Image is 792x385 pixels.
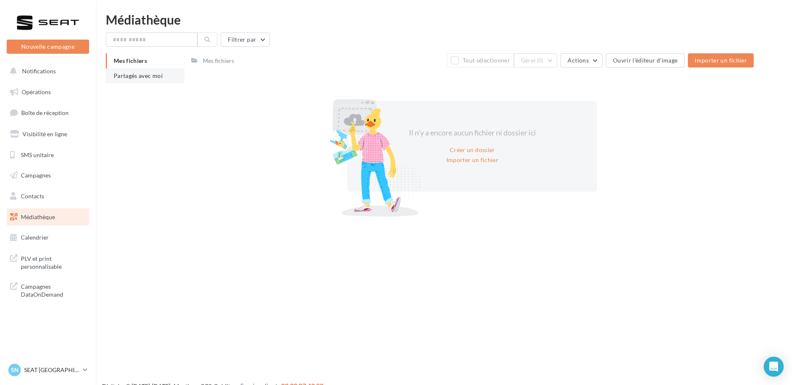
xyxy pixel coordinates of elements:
[106,13,782,26] div: Médiathèque
[688,53,754,67] button: Importer un fichier
[114,72,163,79] span: Partagés avec moi
[21,281,86,299] span: Campagnes DataOnDemand
[24,366,80,374] p: SEAT [GEOGRAPHIC_DATA]
[537,57,544,64] span: (0)
[764,357,784,377] div: Open Intercom Messenger
[5,125,91,143] a: Visibilité en ligne
[5,167,91,184] a: Campagnes
[7,40,89,54] button: Nouvelle campagne
[606,53,685,67] button: Ouvrir l'éditeur d'image
[560,53,602,67] button: Actions
[409,128,536,137] span: Il n'y a encore aucun fichier ni dossier ici
[446,145,498,155] button: Créer un dossier
[21,234,49,241] span: Calendrier
[11,366,19,374] span: SN
[114,57,147,64] span: Mes fichiers
[5,208,91,226] a: Médiathèque
[5,104,91,122] a: Boîte de réception
[5,83,91,101] a: Opérations
[695,57,747,64] span: Importer un fichier
[5,62,87,80] button: Notifications
[21,172,51,179] span: Campagnes
[5,229,91,246] a: Calendrier
[447,53,513,67] button: Tout sélectionner
[21,213,55,220] span: Médiathèque
[221,32,270,47] button: Filtrer par
[22,88,51,95] span: Opérations
[203,57,234,65] div: Mes fichiers
[514,53,558,67] button: Gérer(0)
[22,67,56,75] span: Notifications
[21,253,86,271] span: PLV et print personnalisable
[568,57,588,64] span: Actions
[21,151,54,158] span: SMS unitaire
[443,155,502,165] button: Importer un fichier
[5,277,91,302] a: Campagnes DataOnDemand
[5,187,91,205] a: Contacts
[21,192,44,200] span: Contacts
[5,146,91,164] a: SMS unitaire
[7,362,89,378] a: SN SEAT [GEOGRAPHIC_DATA]
[21,109,69,116] span: Boîte de réception
[22,130,67,137] span: Visibilité en ligne
[5,250,91,274] a: PLV et print personnalisable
